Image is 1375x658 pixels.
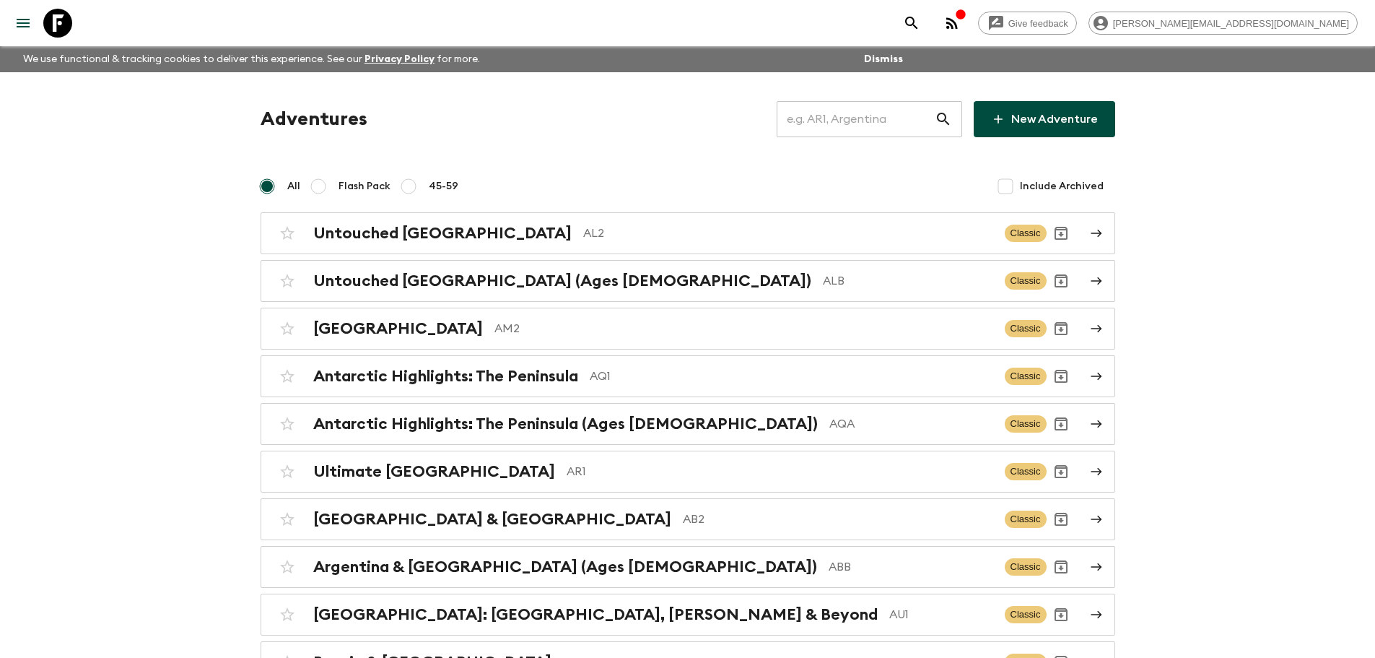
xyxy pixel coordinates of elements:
[823,272,993,290] p: ALB
[287,179,300,194] span: All
[1047,362,1075,391] button: Archive
[583,225,993,242] p: AL2
[1047,410,1075,438] button: Archive
[1005,463,1047,480] span: Classic
[1005,272,1047,290] span: Classic
[829,415,993,433] p: AQA
[590,368,993,385] p: AQ1
[261,594,1115,636] a: [GEOGRAPHIC_DATA]: [GEOGRAPHIC_DATA], [PERSON_NAME] & BeyondAU1ClassicArchive
[683,511,993,528] p: AB2
[889,606,993,623] p: AU1
[1047,505,1075,534] button: Archive
[313,319,483,338] h2: [GEOGRAPHIC_DATA]
[313,415,818,433] h2: Antarctic Highlights: The Peninsula (Ages [DEMOGRAPHIC_DATA])
[1020,179,1104,194] span: Include Archived
[9,9,38,38] button: menu
[1047,600,1075,629] button: Archive
[313,272,811,290] h2: Untouched [GEOGRAPHIC_DATA] (Ages [DEMOGRAPHIC_DATA])
[1047,219,1075,248] button: Archive
[974,101,1115,137] a: New Adventure
[261,451,1115,493] a: Ultimate [GEOGRAPHIC_DATA]AR1ClassicArchive
[1005,606,1047,623] span: Classic
[1005,415,1047,433] span: Classic
[313,558,817,576] h2: Argentina & [GEOGRAPHIC_DATA] (Ages [DEMOGRAPHIC_DATA])
[777,99,935,139] input: e.g. AR1, Argentina
[860,49,907,69] button: Dismiss
[313,224,572,243] h2: Untouched [GEOGRAPHIC_DATA]
[829,558,993,576] p: ABB
[261,403,1115,445] a: Antarctic Highlights: The Peninsula (Ages [DEMOGRAPHIC_DATA])AQAClassicArchive
[261,498,1115,540] a: [GEOGRAPHIC_DATA] & [GEOGRAPHIC_DATA]AB2ClassicArchive
[1000,18,1076,29] span: Give feedback
[1005,511,1047,528] span: Classic
[494,320,993,337] p: AM2
[313,605,878,624] h2: [GEOGRAPHIC_DATA]: [GEOGRAPHIC_DATA], [PERSON_NAME] & Beyond
[261,546,1115,588] a: Argentina & [GEOGRAPHIC_DATA] (Ages [DEMOGRAPHIC_DATA])ABBClassicArchive
[1047,267,1075,295] button: Archive
[1088,12,1358,35] div: [PERSON_NAME][EMAIL_ADDRESS][DOMAIN_NAME]
[567,463,993,480] p: AR1
[1005,225,1047,242] span: Classic
[261,260,1115,302] a: Untouched [GEOGRAPHIC_DATA] (Ages [DEMOGRAPHIC_DATA])ALBClassicArchive
[429,179,458,194] span: 45-59
[17,46,486,72] p: We use functional & tracking cookies to deliver this experience. See our for more.
[1005,320,1047,337] span: Classic
[1005,368,1047,385] span: Classic
[1005,558,1047,576] span: Classic
[339,179,390,194] span: Flash Pack
[1047,457,1075,486] button: Archive
[261,105,367,134] h1: Adventures
[261,212,1115,254] a: Untouched [GEOGRAPHIC_DATA]AL2ClassicArchive
[1047,314,1075,343] button: Archive
[313,462,555,481] h2: Ultimate [GEOGRAPHIC_DATA]
[1105,18,1357,29] span: [PERSON_NAME][EMAIL_ADDRESS][DOMAIN_NAME]
[978,12,1077,35] a: Give feedback
[261,308,1115,350] a: [GEOGRAPHIC_DATA]AM2ClassicArchive
[313,510,671,529] h2: [GEOGRAPHIC_DATA] & [GEOGRAPHIC_DATA]
[365,54,435,64] a: Privacy Policy
[313,367,578,386] h2: Antarctic Highlights: The Peninsula
[1047,553,1075,581] button: Archive
[261,355,1115,397] a: Antarctic Highlights: The PeninsulaAQ1ClassicArchive
[897,9,926,38] button: search adventures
